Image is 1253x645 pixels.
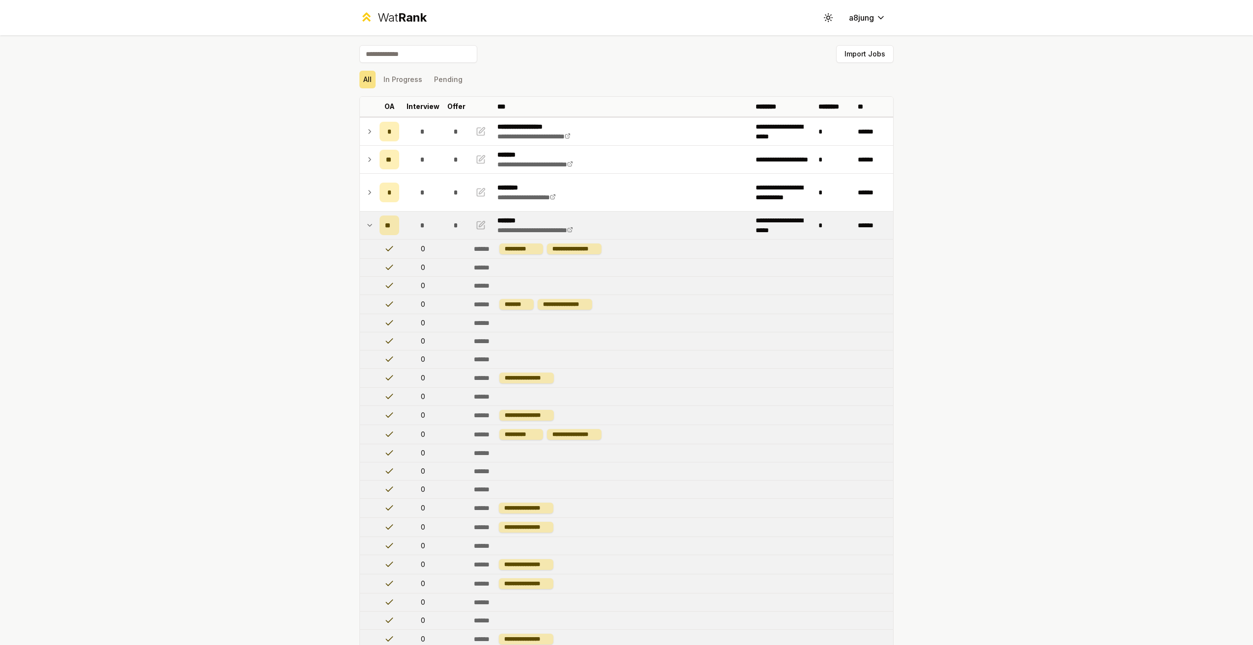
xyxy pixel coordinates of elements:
[403,259,442,276] td: 0
[403,555,442,574] td: 0
[841,9,894,27] button: a8jung
[430,71,466,88] button: Pending
[403,425,442,444] td: 0
[836,45,894,63] button: Import Jobs
[380,71,426,88] button: In Progress
[403,314,442,332] td: 0
[403,240,442,258] td: 0
[403,612,442,629] td: 0
[384,102,395,111] p: OA
[447,102,465,111] p: Offer
[403,518,442,537] td: 0
[359,71,376,88] button: All
[403,574,442,593] td: 0
[403,295,442,314] td: 0
[403,593,442,611] td: 0
[403,462,442,480] td: 0
[398,10,427,25] span: Rank
[849,12,874,24] span: a8jung
[403,406,442,425] td: 0
[403,350,442,368] td: 0
[403,369,442,387] td: 0
[403,499,442,517] td: 0
[359,10,427,26] a: WatRank
[403,481,442,498] td: 0
[403,444,442,462] td: 0
[403,332,442,350] td: 0
[403,388,442,405] td: 0
[407,102,439,111] p: Interview
[403,277,442,295] td: 0
[378,10,427,26] div: Wat
[403,537,442,555] td: 0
